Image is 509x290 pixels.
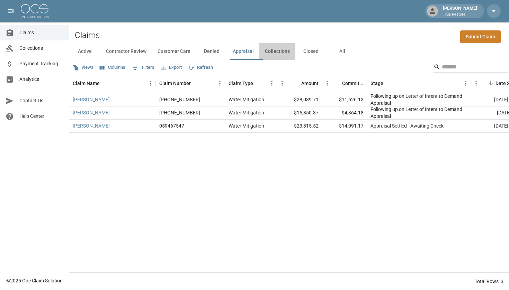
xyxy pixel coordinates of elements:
[156,74,225,93] div: Claim Number
[443,12,477,18] p: True Restore
[152,43,196,60] button: Customer Care
[434,62,508,74] div: Search
[100,78,109,88] button: Sort
[370,93,467,106] div: Following up on Letter of Intent to Demand Appraisal
[225,74,277,93] div: Claim Type
[370,106,467,120] div: Following up on Letter of Intent to Demand Appraisal
[277,120,322,133] div: $23,815.52
[215,78,225,88] button: Menu
[277,78,287,88] button: Menu
[475,278,503,285] div: Total Rows: 3
[69,43,100,60] button: Active
[322,106,367,120] div: $4,364.18
[71,62,95,73] button: Views
[145,78,156,88] button: Menu
[19,97,63,104] span: Contact Us
[19,60,63,67] span: Payment Tracking
[159,62,184,73] button: Export
[322,120,367,133] div: $14,091.17
[191,78,200,88] button: Sort
[98,62,127,73] button: Select columns
[69,43,509,60] div: dynamic tabs
[322,74,367,93] div: Committed Amount
[461,78,471,88] button: Menu
[327,43,358,60] button: All
[332,78,342,88] button: Sort
[259,43,295,60] button: Collections
[277,93,322,106] div: $28,089.71
[229,122,264,129] div: Water Mitigation
[277,106,322,120] div: $15,850.37
[295,43,327,60] button: Closed
[229,109,264,116] div: Water Mitigation
[227,43,259,60] button: Appraisal
[73,74,100,93] div: Claim Name
[253,78,263,88] button: Sort
[100,43,152,60] button: Contractor Review
[440,5,480,17] div: [PERSON_NAME]
[367,74,471,93] div: Stage
[6,277,63,284] div: © 2025 One Claim Solution
[460,30,501,43] a: Submit Claim
[21,4,48,18] img: ocs-logo-white-transparent.png
[383,78,393,88] button: Sort
[277,74,322,93] div: Amount
[370,74,383,93] div: Stage
[19,113,63,120] span: Help Center
[159,109,200,116] div: 300-0393223-2025
[73,122,110,129] a: [PERSON_NAME]
[4,4,18,18] button: open drawer
[186,62,215,73] button: Refresh
[19,45,63,52] span: Collections
[75,30,100,40] h2: Claims
[471,78,481,88] button: Menu
[322,93,367,106] div: $11,626.13
[159,96,200,103] div: 300-0457498-2025
[73,96,110,103] a: [PERSON_NAME]
[69,74,156,93] div: Claim Name
[229,74,253,93] div: Claim Type
[322,78,332,88] button: Menu
[301,74,319,93] div: Amount
[229,96,264,103] div: Water Mitigation
[342,74,364,93] div: Committed Amount
[196,43,227,60] button: Denied
[370,122,444,129] div: Appraisal Settled - Awaiting Check
[486,78,495,88] button: Sort
[159,122,184,129] div: 059467547
[130,62,156,73] button: Show filters
[19,29,63,36] span: Claims
[159,74,191,93] div: Claim Number
[292,78,301,88] button: Sort
[267,78,277,88] button: Menu
[73,109,110,116] a: [PERSON_NAME]
[19,76,63,83] span: Analytics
